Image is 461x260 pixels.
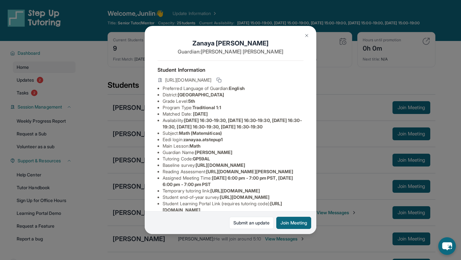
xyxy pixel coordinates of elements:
[304,33,309,38] img: Close Icon
[163,130,303,136] li: Subject :
[178,92,224,97] span: [GEOGRAPHIC_DATA]
[158,66,303,74] h4: Student Information
[190,143,200,149] span: Math
[163,175,293,187] span: [DATE] 6:00 pm - 7:00 pm PST, [DATE] 6:00 pm - 7:00 pm PST
[163,143,303,149] li: Main Lesson :
[229,217,274,229] a: Submit an update
[215,76,223,84] button: Copy link
[163,168,303,175] li: Reading Assessment :
[438,237,456,255] button: chat-button
[163,104,303,111] li: Program Type:
[220,194,270,200] span: [URL][DOMAIN_NAME]
[163,162,303,168] li: Baseline survey :
[163,118,302,129] span: [DATE] 16:30-19:30, [DATE] 16:30-19:30, [DATE] 16:30-19:30, [DATE] 16:30-19:30, [DATE] 16:30-19:30
[158,39,303,48] h1: Zanaya [PERSON_NAME]
[163,188,303,194] li: Temporary tutoring link :
[163,85,303,92] li: Preferred Language of Guardian:
[163,136,303,143] li: Eedi login :
[210,188,260,193] span: [URL][DOMAIN_NAME]
[192,105,221,110] span: Traditional 1:1
[163,117,303,130] li: Availability:
[163,98,303,104] li: Grade Level:
[193,156,210,161] span: GP59AL
[179,130,222,136] span: Math (Matemáticas)
[229,85,245,91] span: English
[193,111,208,117] span: [DATE]
[163,92,303,98] li: District:
[276,217,311,229] button: Join Meeting
[165,77,211,83] span: [URL][DOMAIN_NAME]
[183,137,223,142] span: zanayaa.atstepup1
[195,150,232,155] span: [PERSON_NAME]
[163,149,303,156] li: Guardian Name :
[163,111,303,117] li: Matched Date:
[163,200,303,213] li: Student Learning Portal Link (requires tutoring code) :
[163,156,303,162] li: Tutoring Code :
[163,175,303,188] li: Assigned Meeting Time :
[188,98,195,104] span: 5th
[158,48,303,55] p: Guardian: [PERSON_NAME] [PERSON_NAME]
[163,194,303,200] li: Student end-of-year survey :
[196,162,245,168] span: [URL][DOMAIN_NAME]
[206,169,293,174] span: [URL][DOMAIN_NAME][PERSON_NAME]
